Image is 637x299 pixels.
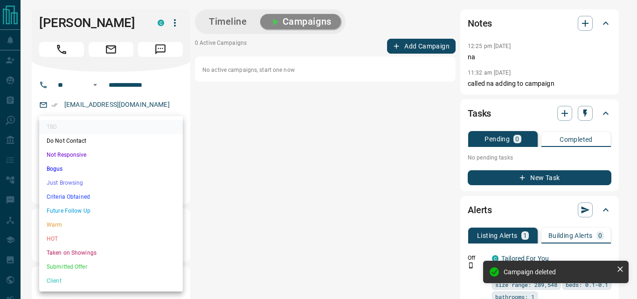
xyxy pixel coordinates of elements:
li: Warm [39,218,183,232]
li: Future Follow Up [39,204,183,218]
li: HOT [39,232,183,246]
li: Do Not Contact [39,134,183,148]
div: Campaign deleted [504,268,613,276]
li: Submitted Offer [39,260,183,274]
li: Taken on Showings [39,246,183,260]
li: Not Responsive [39,148,183,162]
li: Bogus [39,162,183,176]
li: Just Browsing [39,176,183,190]
li: Criteria Obtained [39,190,183,204]
li: Client [39,274,183,288]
